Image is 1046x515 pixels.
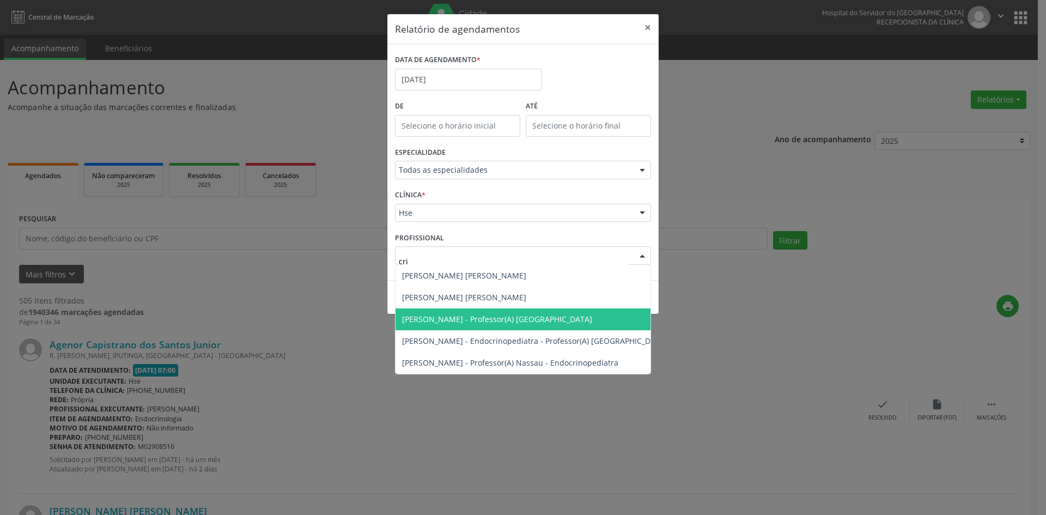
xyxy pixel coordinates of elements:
label: PROFISSIONAL [395,229,444,246]
span: Hse [399,208,629,219]
input: Selecione uma data ou intervalo [395,69,542,90]
span: [PERSON_NAME] [PERSON_NAME] [402,270,526,281]
input: Selecione um profissional [399,250,629,272]
input: Selecione o horário final [526,115,651,137]
span: [PERSON_NAME] - Professor(A) [GEOGRAPHIC_DATA] [402,314,592,324]
label: ESPECIALIDADE [395,144,446,161]
span: [PERSON_NAME] - Professor(A) Nassau - Endocrinopediatra [402,358,618,368]
button: Close [637,14,659,41]
span: [PERSON_NAME] [PERSON_NAME] [402,292,526,302]
label: DATA DE AGENDAMENTO [395,52,481,69]
input: Selecione o horário inicial [395,115,520,137]
label: De [395,98,520,115]
h5: Relatório de agendamentos [395,22,520,36]
span: Todas as especialidades [399,165,629,175]
label: CLÍNICA [395,187,425,204]
span: [PERSON_NAME] - Endocrinopediatra - Professor(A) [GEOGRAPHIC_DATA] [402,336,667,346]
label: ATÉ [526,98,651,115]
